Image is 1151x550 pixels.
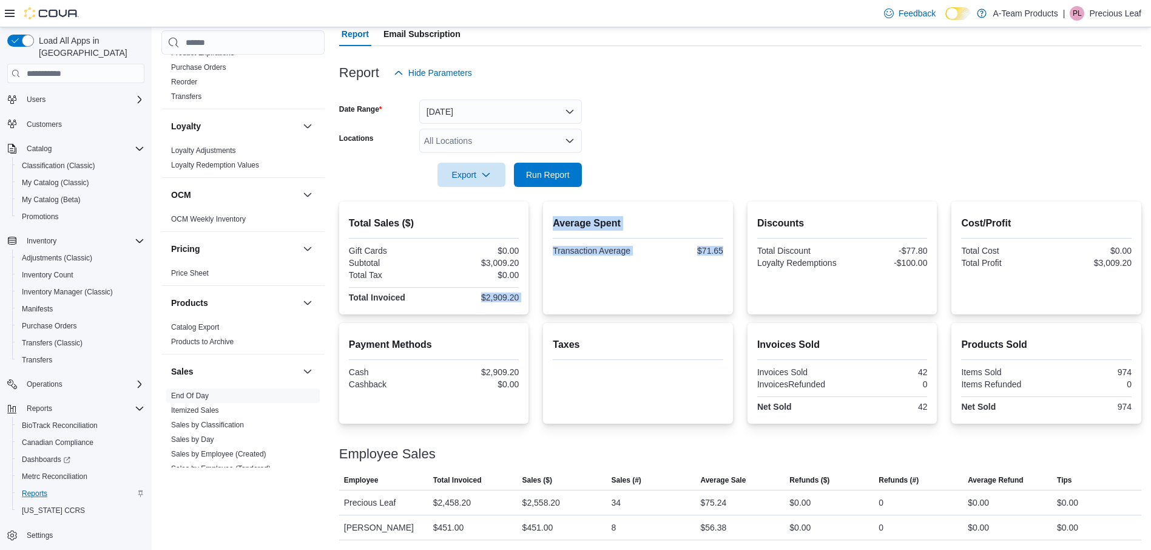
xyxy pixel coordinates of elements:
[171,464,271,473] a: Sales by Employee (Tendered)
[22,528,58,543] a: Settings
[899,7,936,19] span: Feedback
[24,7,79,19] img: Cova
[12,267,149,283] button: Inventory Count
[1049,258,1132,268] div: $3,009.20
[171,338,234,346] a: Products to Archive
[349,216,519,231] h2: Total Sales ($)
[17,486,144,501] span: Reports
[22,212,59,222] span: Promotions
[436,270,519,280] div: $0.00
[12,174,149,191] button: My Catalog (Classic)
[161,320,325,354] div: Products
[161,266,325,285] div: Pricing
[961,216,1132,231] h2: Cost/Profit
[22,141,56,156] button: Catalog
[22,253,92,263] span: Adjustments (Classic)
[757,216,928,231] h2: Discounts
[171,63,226,72] a: Purchase Orders
[171,146,236,155] a: Loyalty Adjustments
[1070,6,1084,21] div: Precious Leaf
[22,489,47,498] span: Reports
[27,95,46,104] span: Users
[171,297,208,309] h3: Products
[565,136,575,146] button: Open list of options
[993,6,1058,21] p: A-Team Products
[968,520,989,535] div: $0.00
[2,140,149,157] button: Catalog
[22,472,87,481] span: Metrc Reconciliation
[171,161,259,169] a: Loyalty Redemption Values
[17,336,144,350] span: Transfers (Classic)
[349,367,431,377] div: Cash
[171,268,209,278] span: Price Sheet
[171,420,244,430] span: Sales by Classification
[171,214,246,224] span: OCM Weekly Inventory
[17,503,144,518] span: Washington CCRS
[612,475,641,485] span: Sales (#)
[161,212,325,231] div: OCM
[171,269,209,277] a: Price Sheet
[17,285,118,299] a: Inventory Manager (Classic)
[34,35,144,59] span: Load All Apps in [GEOGRAPHIC_DATA]
[17,268,78,282] a: Inventory Count
[12,502,149,519] button: [US_STATE] CCRS
[757,338,928,352] h2: Invoices Sold
[171,450,266,458] a: Sales by Employee (Created)
[17,452,75,467] a: Dashboards
[845,258,927,268] div: -$100.00
[845,246,927,256] div: -$77.80
[961,402,996,412] strong: Net Sold
[300,188,315,202] button: OCM
[961,246,1044,256] div: Total Cost
[171,464,271,474] span: Sales by Employee (Tendered)
[968,495,989,510] div: $0.00
[789,495,811,510] div: $0.00
[757,246,840,256] div: Total Discount
[1049,402,1132,412] div: 974
[22,304,53,314] span: Manifests
[433,475,482,485] span: Total Invoiced
[171,435,214,444] span: Sales by Day
[522,475,552,485] span: Sales ($)
[12,485,149,502] button: Reports
[879,495,883,510] div: 0
[879,1,940,25] a: Feedback
[17,353,144,367] span: Transfers
[22,338,83,348] span: Transfers (Classic)
[879,475,919,485] span: Refunds (#)
[171,215,246,223] a: OCM Weekly Inventory
[1063,6,1065,21] p: |
[171,435,214,444] a: Sales by Day
[961,379,1044,389] div: Items Refunded
[433,495,471,510] div: $2,458.20
[349,246,431,256] div: Gift Cards
[12,434,149,451] button: Canadian Compliance
[17,452,144,467] span: Dashboards
[12,191,149,208] button: My Catalog (Beta)
[436,258,519,268] div: $3,009.20
[22,455,70,464] span: Dashboards
[522,520,553,535] div: $451.00
[171,392,209,400] a: End Of Day
[961,258,1044,268] div: Total Profit
[526,169,570,181] span: Run Report
[641,246,723,256] div: $71.65
[945,7,971,20] input: Dark Mode
[339,515,428,540] div: [PERSON_NAME]
[757,367,840,377] div: Invoices Sold
[17,251,144,265] span: Adjustments (Classic)
[22,528,144,543] span: Settings
[349,258,431,268] div: Subtotal
[1057,495,1078,510] div: $0.00
[17,285,144,299] span: Inventory Manager (Classic)
[700,495,726,510] div: $75.24
[433,520,464,535] div: $451.00
[27,236,56,246] span: Inventory
[349,379,431,389] div: Cashback
[700,520,726,535] div: $56.38
[2,376,149,393] button: Operations
[757,258,840,268] div: Loyalty Redemptions
[22,270,73,280] span: Inventory Count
